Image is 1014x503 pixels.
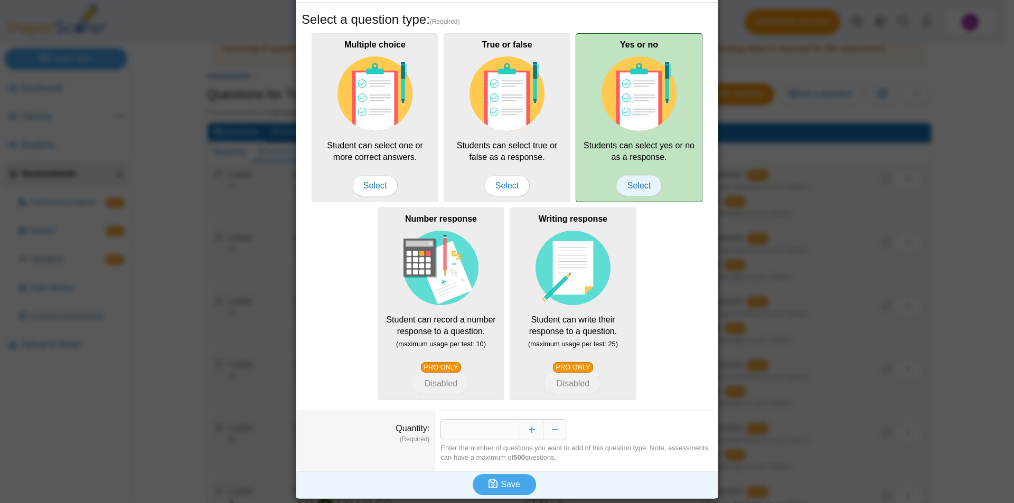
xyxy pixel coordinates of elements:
[421,362,461,373] a: PRO ONLY
[520,419,543,440] button: Increase
[553,362,593,373] a: PRO ONLY
[543,419,567,440] button: Decrease
[539,214,607,223] b: Writing response
[302,435,429,444] dfn: (Required)
[620,40,658,49] b: Yes or no
[302,11,712,29] h5: Select a question type:
[312,33,438,202] div: Student can select one or more correct answers.
[440,443,712,462] div: Enter the number of questions you want to add of this question type. Note, assessments can have a...
[403,231,478,306] img: item-type-number-response.svg
[430,17,460,26] span: (Required)
[405,214,477,223] b: Number response
[425,379,457,388] span: Disabled
[344,40,406,49] b: Multiple choice
[396,340,486,348] small: (maximum usage per test: 10)
[482,40,532,49] b: True or false
[576,33,702,202] div: Students can select yes or no as a response.
[602,56,677,131] img: item-type-multiple-choice.svg
[510,207,636,400] div: Student can write their response to a question.
[414,373,468,394] button: Number response Student can record a number response to a question. (maximum usage per test: 10) ...
[501,480,520,489] span: Save
[470,56,544,131] img: item-type-multiple-choice.svg
[557,379,589,388] span: Disabled
[536,231,611,306] img: item-type-writing-response.svg
[352,175,398,196] span: Select
[546,373,600,394] button: Writing response Student can write their response to a question. (maximum usage per test: 25) PRO...
[337,56,412,131] img: item-type-multiple-choice.svg
[378,207,504,400] div: Student can record a number response to a question.
[444,33,570,202] div: Students can select true or false as a response.
[616,175,662,196] span: Select
[513,453,525,461] b: 500
[396,424,429,433] label: Quantity
[528,340,618,348] small: (maximum usage per test: 25)
[473,474,536,495] button: Save
[484,175,530,196] span: Select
